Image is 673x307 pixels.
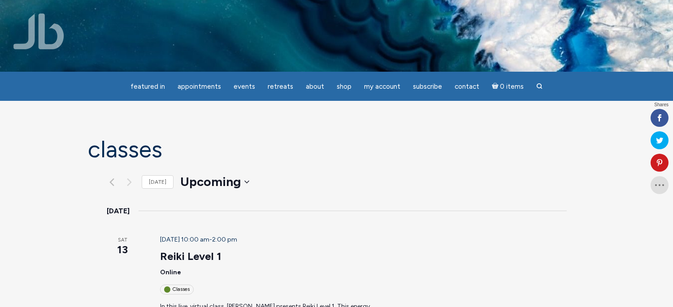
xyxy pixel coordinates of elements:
span: Upcoming [180,173,241,191]
span: Shop [337,82,352,91]
span: [DATE] 10:00 am [160,236,209,243]
span: 2:00 pm [212,236,237,243]
span: My Account [364,82,400,91]
span: Retreats [268,82,293,91]
a: About [300,78,330,95]
span: 13 [107,242,139,257]
h1: Classes [88,137,586,162]
a: Events [228,78,261,95]
span: Sat [107,237,139,244]
button: Next Events [124,177,135,187]
span: Appointments [178,82,221,91]
a: Cart0 items [486,77,530,95]
span: Online [160,268,181,276]
span: Shares [654,103,669,107]
time: - [160,236,237,243]
a: Reiki Level 1 [160,250,221,263]
span: featured in [130,82,165,91]
span: Contact [455,82,479,91]
a: Contact [449,78,485,95]
div: Classes [160,285,194,294]
time: [DATE] [107,205,130,217]
span: About [306,82,324,91]
a: Previous Events [107,177,117,187]
a: [DATE] [142,175,174,189]
a: Shop [331,78,357,95]
a: Subscribe [408,78,447,95]
a: Retreats [262,78,299,95]
span: 0 items [500,83,524,90]
a: featured in [125,78,170,95]
a: Appointments [172,78,226,95]
span: Events [234,82,255,91]
i: Cart [492,82,500,91]
span: Subscribe [413,82,442,91]
img: Jamie Butler. The Everyday Medium [13,13,64,49]
button: Upcoming [180,173,249,191]
a: My Account [359,78,406,95]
